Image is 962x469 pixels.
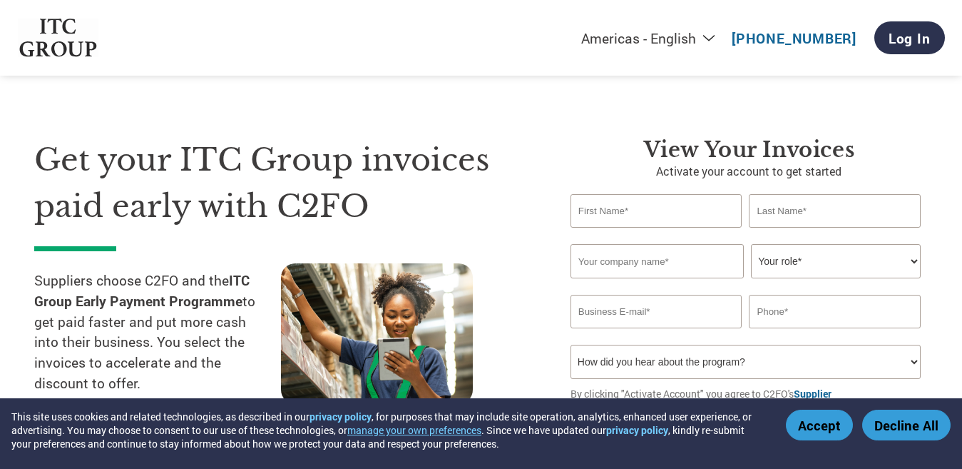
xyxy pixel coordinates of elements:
[281,263,473,404] img: supply chain worker
[570,194,742,228] input: First Name*
[732,29,856,47] a: [PHONE_NUMBER]
[11,410,765,450] div: This site uses cookies and related technologies, as described in our , for purposes that may incl...
[570,137,928,163] h3: View your invoices
[34,271,281,394] p: Suppliers choose C2FO and the to get paid faster and put more cash into their business. You selec...
[786,410,853,440] button: Accept
[309,410,372,423] a: privacy policy
[18,19,99,58] img: ITC Group
[570,244,744,278] input: Your company name*
[749,330,921,339] div: Inavlid Phone Number
[606,423,668,437] a: privacy policy
[751,244,921,278] select: Title/Role
[749,194,921,228] input: Last Name*
[347,423,481,437] button: manage your own preferences
[570,163,928,180] p: Activate your account to get started
[749,295,921,328] input: Phone*
[34,137,528,229] h1: Get your ITC Group invoices paid early with C2FO
[570,386,928,416] p: By clicking "Activate Account" you agree to C2FO's and
[862,410,951,440] button: Decline All
[570,295,742,328] input: Invalid Email format
[570,280,921,289] div: Invalid company name or company name is too long
[34,271,250,310] strong: ITC Group Early Payment Programme
[570,330,742,339] div: Inavlid Email Address
[749,229,921,238] div: Invalid last name or last name is too long
[570,229,742,238] div: Invalid first name or first name is too long
[874,21,945,54] a: Log In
